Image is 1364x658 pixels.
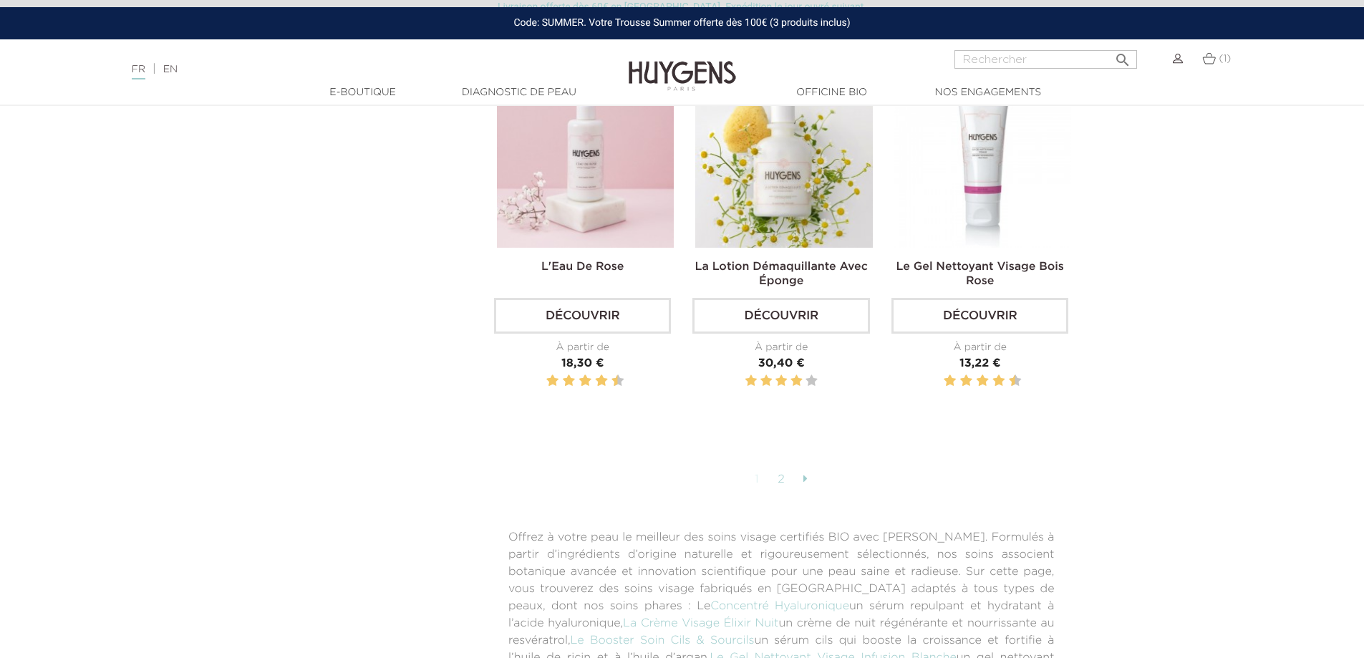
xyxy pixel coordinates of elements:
span: (1) [1219,54,1231,64]
a: 2 [770,468,793,492]
label: 10 [1012,372,1019,390]
label: 2 [947,372,954,390]
label: 5 [576,372,579,390]
a: La Lotion Démaquillante Avec Éponge [695,261,868,287]
a: Le Gel Nettoyant Visage Bois Rose [896,261,1064,287]
label: 3 [957,372,959,390]
a: Le Booster Soin Cils & Sourcils [571,635,755,647]
label: 4 [790,372,802,390]
label: 9 [609,372,611,390]
div: À partir de [494,340,671,355]
span: 30,40 € [758,358,805,369]
label: 7 [593,372,595,390]
img: La Lotion Démaquillante Avec Éponge [695,70,872,247]
label: 3 [775,372,787,390]
label: 1 [941,372,943,390]
label: 7 [990,372,992,390]
div: À partir de [891,340,1068,355]
a: Diagnostic de peau [448,85,591,100]
button:  [1110,46,1136,65]
label: 9 [1006,372,1008,390]
div: | [125,61,558,78]
a: 1 [748,468,767,492]
div: À partir de [692,340,869,355]
label: 5 [806,372,817,390]
a: FR [132,64,145,79]
label: 6 [979,372,986,390]
a: EN [163,64,178,74]
img: Le Gel Nettoyant Visage Bois Rose 75ml [894,70,1071,247]
label: 8 [995,372,1002,390]
a: E-Boutique [291,85,435,100]
label: 1 [745,372,757,390]
label: 8 [598,372,605,390]
a: Concentré Hyaluronique [710,601,849,612]
a: Nos engagements [916,85,1060,100]
a: La Crème Visage Élixir Nuit [623,618,778,629]
a: (1) [1202,53,1232,64]
span: 13,22 € [959,358,1001,369]
a: L'Eau De Rose [541,261,624,273]
label: 3 [560,372,562,390]
img: L'Eau De Rose [497,70,674,247]
a: Découvrir [494,298,671,334]
span: 18,30 € [561,358,604,369]
label: 4 [963,372,970,390]
i:  [1114,47,1131,64]
label: 2 [549,372,556,390]
a: Officine Bio [760,85,904,100]
label: 4 [566,372,573,390]
label: 5 [974,372,976,390]
a: Découvrir [891,298,1068,334]
label: 6 [581,372,589,390]
label: 10 [614,372,621,390]
img: Huygens [629,38,736,93]
a: Découvrir [692,298,869,334]
label: 2 [760,372,772,390]
label: 1 [543,372,546,390]
input: Rechercher [954,50,1137,69]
